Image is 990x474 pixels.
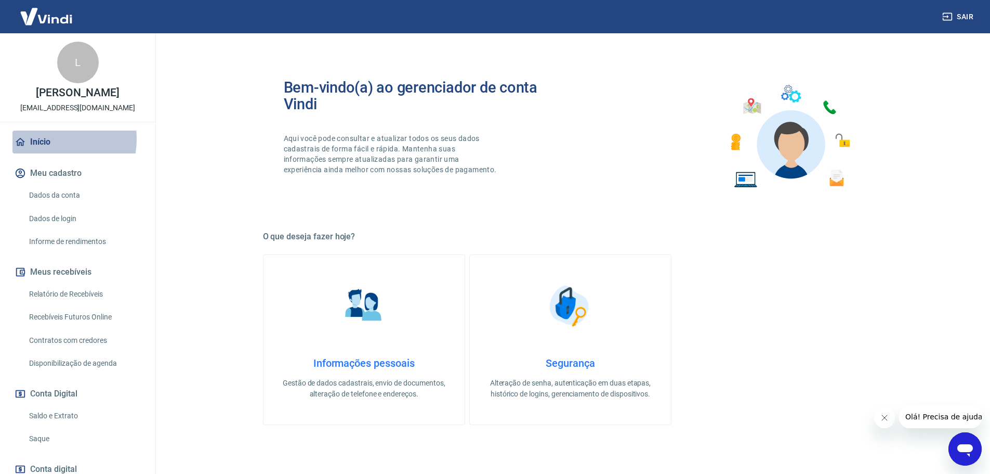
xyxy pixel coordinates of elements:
div: L [57,42,99,83]
a: Informe de rendimentos [25,231,143,252]
p: Aqui você pode consultar e atualizar todos os seus dados cadastrais de forma fácil e rápida. Mant... [284,133,499,175]
a: Dados de login [25,208,143,229]
a: Relatório de Recebíveis [25,284,143,305]
button: Meus recebíveis [12,261,143,284]
iframe: Fechar mensagem [874,407,895,428]
p: [PERSON_NAME] [36,87,119,98]
a: Saldo e Extrato [25,405,143,427]
a: Início [12,131,143,153]
span: Olá! Precisa de ajuda? [6,7,87,16]
img: Informações pessoais [338,280,390,332]
a: Dados da conta [25,185,143,206]
img: Vindi [12,1,80,32]
iframe: Mensagem da empresa [899,405,982,428]
a: SegurançaSegurançaAlteração de senha, autenticação em duas etapas, histórico de logins, gerenciam... [469,254,671,425]
h4: Segurança [486,357,654,369]
h2: Bem-vindo(a) ao gerenciador de conta Vindi [284,79,571,112]
a: Saque [25,428,143,450]
img: Imagem de um avatar masculino com diversos icones exemplificando as funcionalidades do gerenciado... [721,79,857,194]
a: Contratos com credores [25,330,143,351]
img: Segurança [544,280,596,332]
h5: O que deseja fazer hoje? [263,232,878,242]
button: Sair [940,7,978,27]
p: Alteração de senha, autenticação em duas etapas, histórico de logins, gerenciamento de dispositivos. [486,378,654,400]
button: Conta Digital [12,382,143,405]
a: Recebíveis Futuros Online [25,306,143,328]
a: Informações pessoaisInformações pessoaisGestão de dados cadastrais, envio de documentos, alteraçã... [263,254,465,425]
iframe: Botão para abrir a janela de mensagens [948,432,982,466]
p: [EMAIL_ADDRESS][DOMAIN_NAME] [20,103,135,113]
a: Disponibilização de agenda [25,353,143,374]
h4: Informações pessoais [280,357,448,369]
p: Gestão de dados cadastrais, envio de documentos, alteração de telefone e endereços. [280,378,448,400]
button: Meu cadastro [12,162,143,185]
